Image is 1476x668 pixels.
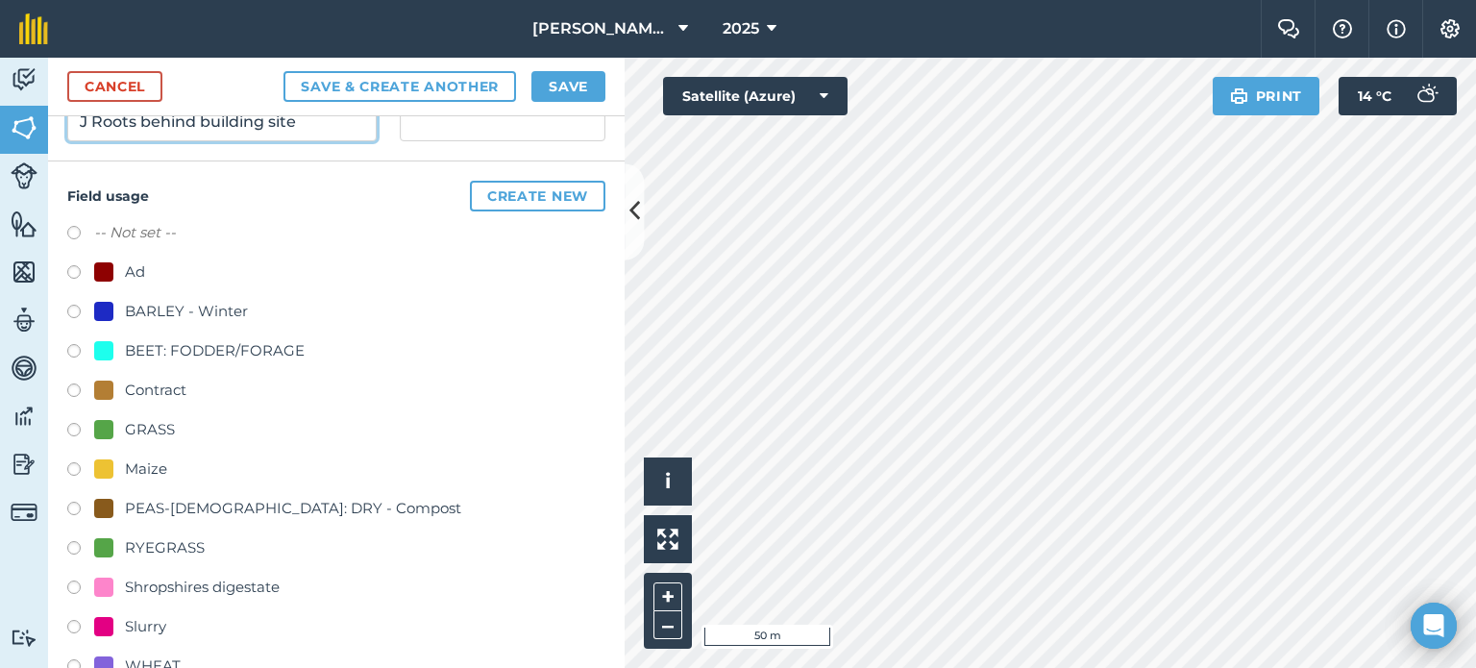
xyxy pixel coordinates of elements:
img: svg+xml;base64,PD94bWwgdmVyc2lvbj0iMS4wIiBlbmNvZGluZz0idXRmLTgiPz4KPCEtLSBHZW5lcmF0b3I6IEFkb2JlIE... [11,499,37,526]
button: + [653,582,682,611]
img: svg+xml;base64,PD94bWwgdmVyc2lvbj0iMS4wIiBlbmNvZGluZz0idXRmLTgiPz4KPCEtLSBHZW5lcmF0b3I6IEFkb2JlIE... [11,354,37,383]
button: – [653,611,682,639]
img: svg+xml;base64,PHN2ZyB4bWxucz0iaHR0cDovL3d3dy53My5vcmcvMjAwMC9zdmciIHdpZHRoPSI1NiIgaGVpZ2h0PSI2MC... [11,210,37,238]
div: BEET: FODDER/FORAGE [125,339,305,362]
div: RYEGRASS [125,536,205,559]
img: A cog icon [1439,19,1462,38]
img: Four arrows, one pointing top left, one top right, one bottom right and the last bottom left [657,529,678,550]
img: svg+xml;base64,PD94bWwgdmVyc2lvbj0iMS4wIiBlbmNvZGluZz0idXRmLTgiPz4KPCEtLSBHZW5lcmF0b3I6IEFkb2JlIE... [11,162,37,189]
span: 14 ° C [1358,77,1391,115]
div: GRASS [125,418,175,441]
img: svg+xml;base64,PHN2ZyB4bWxucz0iaHR0cDovL3d3dy53My5vcmcvMjAwMC9zdmciIHdpZHRoPSIxNyIgaGVpZ2h0PSIxNy... [1387,17,1406,40]
img: svg+xml;base64,PHN2ZyB4bWxucz0iaHR0cDovL3d3dy53My5vcmcvMjAwMC9zdmciIHdpZHRoPSI1NiIgaGVpZ2h0PSI2MC... [11,258,37,286]
button: Save [531,71,605,102]
button: 14 °C [1339,77,1457,115]
label: -- Not set -- [94,221,176,244]
button: Create new [470,181,605,211]
h4: Field usage [67,181,605,211]
div: Open Intercom Messenger [1411,603,1457,649]
span: 2025 [723,17,759,40]
img: svg+xml;base64,PD94bWwgdmVyc2lvbj0iMS4wIiBlbmNvZGluZz0idXRmLTgiPz4KPCEtLSBHZW5lcmF0b3I6IEFkb2JlIE... [1407,77,1445,115]
button: Satellite (Azure) [663,77,848,115]
img: Two speech bubbles overlapping with the left bubble in the forefront [1277,19,1300,38]
img: svg+xml;base64,PD94bWwgdmVyc2lvbj0iMS4wIiBlbmNvZGluZz0idXRmLTgiPz4KPCEtLSBHZW5lcmF0b3I6IEFkb2JlIE... [11,402,37,431]
button: Print [1213,77,1320,115]
span: i [665,469,671,493]
div: PEAS-[DEMOGRAPHIC_DATA]: DRY - Compost [125,497,461,520]
div: BARLEY - Winter [125,300,248,323]
img: svg+xml;base64,PD94bWwgdmVyc2lvbj0iMS4wIiBlbmNvZGluZz0idXRmLTgiPz4KPCEtLSBHZW5lcmF0b3I6IEFkb2JlIE... [11,65,37,94]
span: [PERSON_NAME] AGRI [532,17,671,40]
div: Maize [125,458,167,481]
a: Cancel [67,71,162,102]
div: Contract [125,379,186,402]
img: svg+xml;base64,PD94bWwgdmVyc2lvbj0iMS4wIiBlbmNvZGluZz0idXRmLTgiPz4KPCEtLSBHZW5lcmF0b3I6IEFkb2JlIE... [11,450,37,479]
img: svg+xml;base64,PHN2ZyB4bWxucz0iaHR0cDovL3d3dy53My5vcmcvMjAwMC9zdmciIHdpZHRoPSIxOSIgaGVpZ2h0PSIyNC... [1230,85,1248,108]
div: Ad [125,260,145,284]
button: Save & Create Another [283,71,516,102]
img: fieldmargin Logo [19,13,48,44]
img: svg+xml;base64,PD94bWwgdmVyc2lvbj0iMS4wIiBlbmNvZGluZz0idXRmLTgiPz4KPCEtLSBHZW5lcmF0b3I6IEFkb2JlIE... [11,306,37,334]
img: A question mark icon [1331,19,1354,38]
div: Shropshires digestate [125,576,280,599]
button: i [644,458,692,506]
img: svg+xml;base64,PHN2ZyB4bWxucz0iaHR0cDovL3d3dy53My5vcmcvMjAwMC9zdmciIHdpZHRoPSI1NiIgaGVpZ2h0PSI2MC... [11,113,37,142]
div: Slurry [125,615,166,638]
img: svg+xml;base64,PD94bWwgdmVyc2lvbj0iMS4wIiBlbmNvZGluZz0idXRmLTgiPz4KPCEtLSBHZW5lcmF0b3I6IEFkb2JlIE... [11,629,37,647]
